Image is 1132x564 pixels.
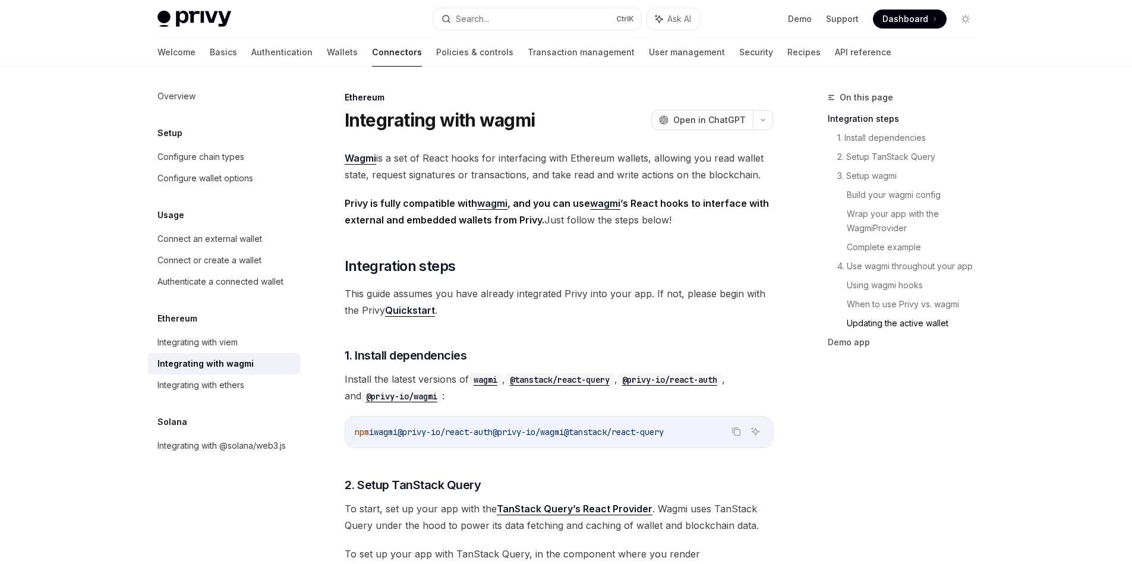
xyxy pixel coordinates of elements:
[505,373,614,386] code: @tanstack/react-query
[148,86,300,107] a: Overview
[873,10,947,29] a: Dashboard
[729,424,744,439] button: Copy the contents from the code block
[157,275,283,289] div: Authenticate a connected wallet
[157,126,182,140] h5: Setup
[647,8,699,30] button: Ask AI
[157,232,262,246] div: Connect an external wallet
[148,168,300,189] a: Configure wallet options
[148,332,300,353] a: Integrating with viem
[837,257,985,276] a: 4. Use wagmi throughout your app
[369,427,374,437] span: i
[837,166,985,185] a: 3. Setup wagmi
[148,271,300,292] a: Authenticate a connected wallet
[667,13,691,25] span: Ask AI
[345,285,773,319] span: This guide assumes you have already integrated Privy into your app. If not, please begin with the...
[148,250,300,271] a: Connect or create a wallet
[372,38,422,67] a: Connectors
[157,11,231,27] img: light logo
[673,114,746,126] span: Open in ChatGPT
[590,197,620,210] a: wagmi
[651,110,753,130] button: Open in ChatGPT
[157,253,261,267] div: Connect or create a wallet
[148,146,300,168] a: Configure chain types
[649,38,725,67] a: User management
[826,13,859,25] a: Support
[617,373,722,385] a: @privy-io/react-auth
[361,390,442,402] a: @privy-io/wagmi
[157,335,238,349] div: Integrating with viem
[828,109,985,128] a: Integration steps
[361,390,442,403] code: @privy-io/wagmi
[345,477,481,493] span: 2. Setup TanStack Query
[157,150,244,164] div: Configure chain types
[787,38,821,67] a: Recipes
[345,109,535,131] h1: Integrating with wagmi
[374,427,398,437] span: wagmi
[847,314,985,333] a: Updating the active wallet
[345,347,467,364] span: 1. Install dependencies
[748,424,763,439] button: Ask AI
[251,38,313,67] a: Authentication
[157,311,197,326] h5: Ethereum
[157,171,253,185] div: Configure wallet options
[157,208,184,222] h5: Usage
[148,374,300,396] a: Integrating with ethers
[345,371,773,404] span: Install the latest versions of , , , and :
[398,427,493,437] span: @privy-io/react-auth
[835,38,891,67] a: API reference
[616,14,634,24] span: Ctrl K
[345,257,456,276] span: Integration steps
[345,500,773,534] span: To start, set up your app with the . Wagmi uses TanStack Query under the hood to power its data f...
[433,8,641,30] button: Search...CtrlK
[157,378,244,392] div: Integrating with ethers
[739,38,773,67] a: Security
[788,13,812,25] a: Demo
[148,353,300,374] a: Integrating with wagmi
[157,89,196,103] div: Overview
[148,228,300,250] a: Connect an external wallet
[345,197,769,226] strong: Privy is fully compatible with , and you can use ’s React hooks to interface with external and em...
[847,238,985,257] a: Complete example
[469,373,502,386] code: wagmi
[436,38,513,67] a: Policies & controls
[528,38,635,67] a: Transaction management
[847,185,985,204] a: Build your wagmi config
[477,197,507,210] a: wagmi
[837,147,985,166] a: 2. Setup TanStack Query
[847,204,985,238] a: Wrap your app with the WagmiProvider
[385,304,435,317] a: Quickstart
[157,38,196,67] a: Welcome
[505,373,614,385] a: @tanstack/react-query
[847,276,985,295] a: Using wagmi hooks
[345,150,773,183] span: is a set of React hooks for interfacing with Ethereum wallets, allowing you read wallet state, re...
[345,92,773,103] div: Ethereum
[157,415,187,429] h5: Solana
[345,195,773,228] span: Just follow the steps below!
[497,503,652,515] a: TanStack Query’s React Provider
[828,333,985,352] a: Demo app
[157,357,254,371] div: Integrating with wagmi
[345,152,376,165] a: Wagmi
[469,373,502,385] a: wagmi
[847,295,985,314] a: When to use Privy vs. wagmi
[327,38,358,67] a: Wallets
[148,435,300,456] a: Integrating with @solana/web3.js
[355,427,369,437] span: npm
[882,13,928,25] span: Dashboard
[837,128,985,147] a: 1. Install dependencies
[456,12,489,26] div: Search...
[840,90,893,105] span: On this page
[564,427,664,437] span: @tanstack/react-query
[157,439,286,453] div: Integrating with @solana/web3.js
[210,38,237,67] a: Basics
[617,373,722,386] code: @privy-io/react-auth
[493,427,564,437] span: @privy-io/wagmi
[956,10,975,29] button: Toggle dark mode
